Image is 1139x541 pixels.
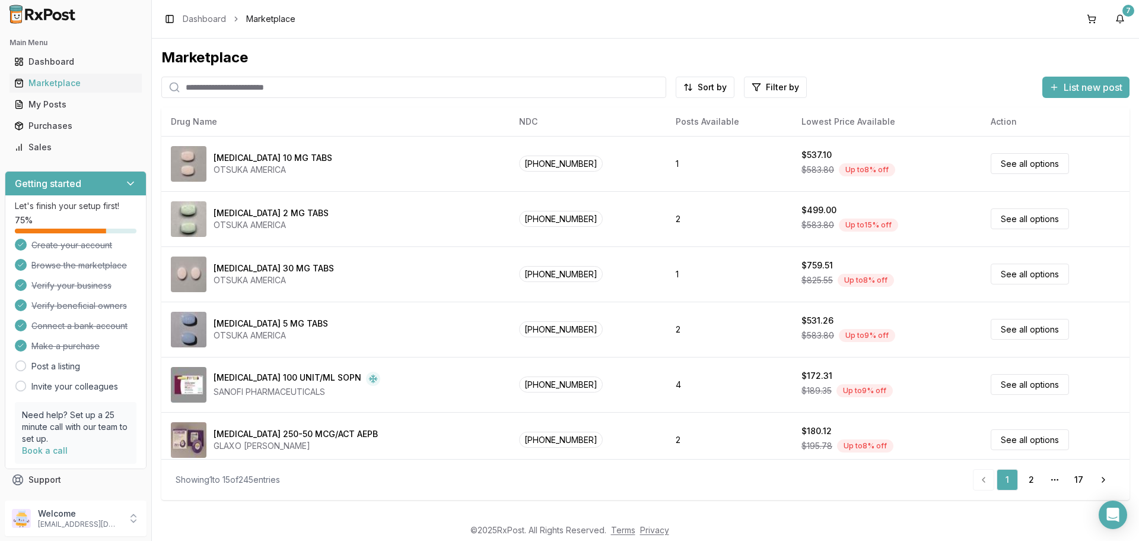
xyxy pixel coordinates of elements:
span: List new post [1064,80,1122,94]
span: Verify your business [31,280,112,292]
a: Dashboard [9,51,142,72]
span: [PHONE_NUMBER] [519,266,603,282]
a: See all options [991,319,1069,340]
div: [MEDICAL_DATA] 250-50 MCG/ACT AEPB [214,428,378,440]
button: Sort by [676,77,734,98]
div: Up to 15 % off [839,219,898,232]
p: Welcome [38,508,120,520]
div: $531.26 [801,315,833,327]
div: Sales [14,141,137,153]
span: [PHONE_NUMBER] [519,432,603,448]
div: OTSUKA AMERICA [214,330,328,341]
nav: pagination [973,469,1115,491]
th: Action [981,107,1130,136]
a: My Posts [9,94,142,115]
div: [MEDICAL_DATA] 100 UNIT/ML SOPN [214,372,361,386]
span: 75 % [15,214,33,226]
img: Abilify 2 MG TABS [171,201,206,237]
td: 2 [666,191,792,246]
a: Book a call [22,445,68,455]
div: Up to 8 % off [837,439,893,453]
div: [MEDICAL_DATA] 5 MG TABS [214,318,328,330]
td: 1 [666,246,792,302]
a: 17 [1068,469,1089,491]
img: Abilify 5 MG TABS [171,312,206,347]
div: 7 [1122,5,1134,17]
span: $825.55 [801,274,833,286]
span: Browse the marketplace [31,260,127,271]
a: Go to next page [1092,469,1115,491]
button: 7 [1111,10,1130,29]
div: $499.00 [801,204,836,216]
span: Filter by [766,81,799,93]
div: OTSUKA AMERICA [214,274,334,286]
h2: Main Menu [9,38,142,48]
div: Up to 9 % off [839,329,895,342]
img: RxPost Logo [5,5,81,24]
a: Sales [9,137,142,158]
span: [PHONE_NUMBER] [519,321,603,337]
th: NDC [510,107,666,136]
span: [PHONE_NUMBER] [519,377,603,393]
img: Advair Diskus 250-50 MCG/ACT AEPB [171,422,206,458]
span: Create your account [31,239,112,251]
a: Terms [611,525,635,535]
button: Feedback [5,491,147,512]
button: List new post [1042,77,1130,98]
span: Marketplace [246,13,295,25]
td: 2 [666,302,792,357]
div: SANOFI PHARMACEUTICALS [214,386,380,398]
th: Posts Available [666,107,792,136]
div: OTSUKA AMERICA [214,164,332,176]
button: Marketplace [5,74,147,93]
span: $583.80 [801,219,834,231]
a: See all options [991,374,1069,395]
button: My Posts [5,95,147,114]
span: Feedback [28,495,69,507]
nav: breadcrumb [183,13,295,25]
div: [MEDICAL_DATA] 10 MG TABS [214,152,332,164]
span: Make a purchase [31,340,100,352]
a: Purchases [9,115,142,137]
span: [PHONE_NUMBER] [519,211,603,227]
th: Lowest Price Available [792,107,981,136]
h3: Getting started [15,176,81,191]
span: $195.78 [801,440,832,452]
div: Up to 8 % off [839,163,895,176]
a: See all options [991,208,1069,229]
div: Showing 1 to 15 of 245 entries [176,474,280,486]
span: [PHONE_NUMBER] [519,156,603,172]
p: Let's finish your setup first! [15,200,136,212]
p: Need help? Set up a 25 minute call with our team to set up. [22,409,129,445]
button: Filter by [744,77,807,98]
img: Abilify 30 MG TABS [171,257,206,292]
a: Post a listing [31,360,80,372]
button: Support [5,469,147,491]
img: User avatar [12,509,31,528]
p: [EMAIL_ADDRESS][DOMAIN_NAME] [38,520,120,529]
div: $180.12 [801,425,832,437]
span: $189.35 [801,385,832,397]
td: 1 [666,136,792,191]
div: Dashboard [14,56,137,68]
a: Privacy [640,525,669,535]
div: Up to 9 % off [836,384,893,397]
a: See all options [991,153,1069,174]
span: Connect a bank account [31,320,128,332]
div: Marketplace [14,77,137,89]
a: 1 [997,469,1018,491]
div: GLAXO [PERSON_NAME] [214,440,378,452]
div: Marketplace [161,48,1130,67]
a: List new post [1042,83,1130,94]
div: $537.10 [801,149,832,161]
img: Admelog SoloStar 100 UNIT/ML SOPN [171,367,206,403]
div: OTSUKA AMERICA [214,219,329,231]
th: Drug Name [161,107,510,136]
div: Purchases [14,120,137,132]
div: $172.31 [801,370,832,382]
a: See all options [991,429,1069,450]
span: $583.80 [801,164,834,176]
button: Purchases [5,116,147,135]
a: Marketplace [9,72,142,94]
span: $583.80 [801,330,834,341]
